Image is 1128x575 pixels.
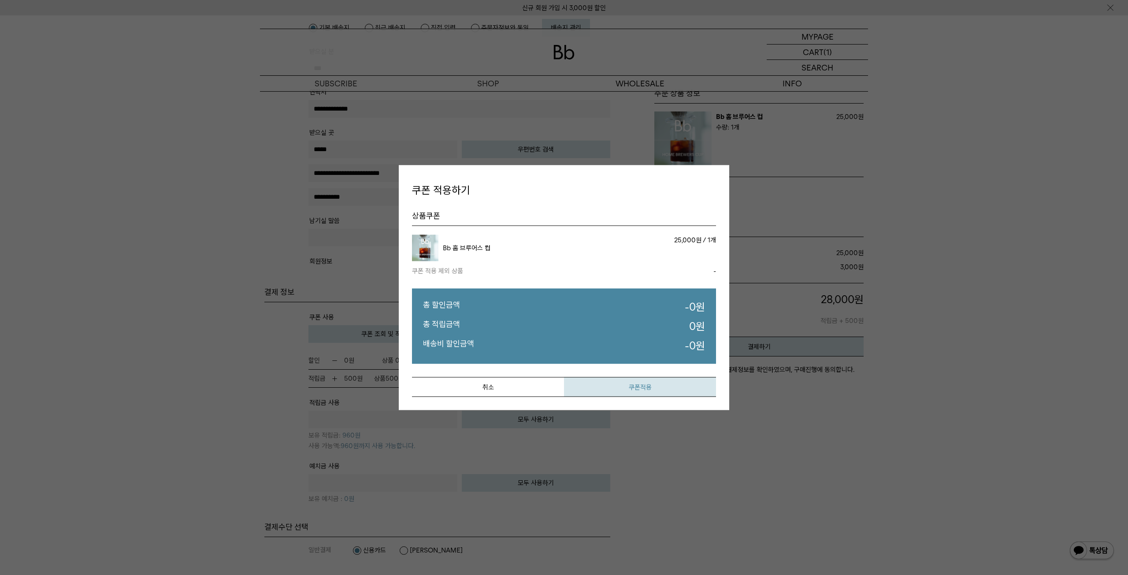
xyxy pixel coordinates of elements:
dd: 원 [689,319,705,334]
p: 25,000원 / 1개 [594,235,716,245]
h5: 상품쿠폰 [412,211,716,226]
strong: 0 [689,339,696,352]
dt: 배송비 할인금액 [423,338,474,353]
dt: 총 할인금액 [423,300,460,315]
div: - [655,266,716,276]
dt: 총 적립금액 [423,319,460,334]
img: Bb 홈 브루어스 컵 [412,235,438,261]
strong: 0 [689,300,696,313]
strong: 0 [689,320,696,333]
button: 취소 [412,377,564,397]
td: 쿠폰 적용 제외 상품 [412,266,655,276]
button: 쿠폰적용 [564,377,716,397]
dd: - 원 [685,300,705,315]
dd: - 원 [685,338,705,353]
h4: 쿠폰 적용하기 [412,182,716,197]
a: Bb 홈 브루어스 컵 [443,244,490,252]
